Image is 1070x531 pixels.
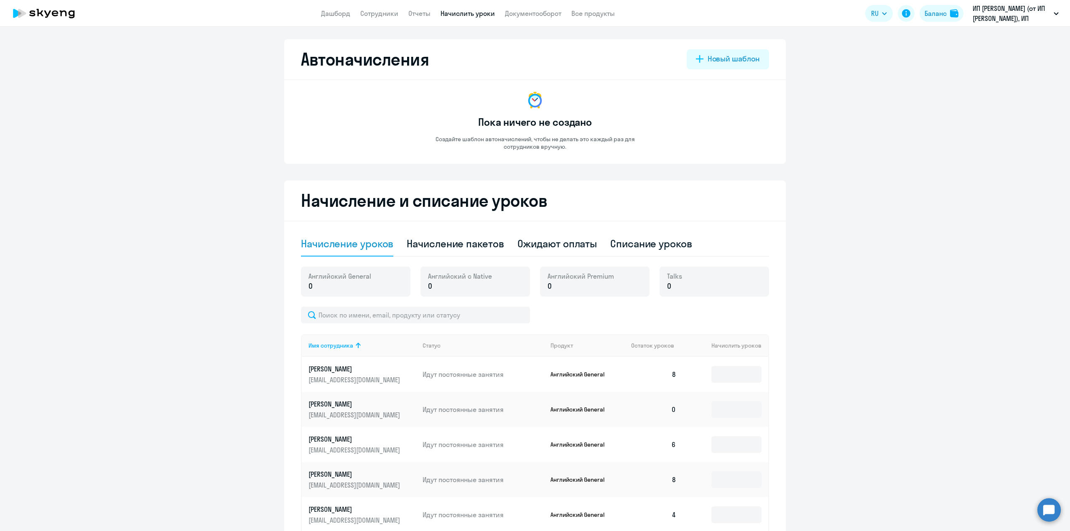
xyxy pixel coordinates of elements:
div: Новый шаблон [708,53,760,64]
p: Создайте шаблон автоначислений, чтобы не делать это каждый раз для сотрудников вручную. [418,135,652,150]
th: Начислить уроков [683,334,768,357]
h2: Начисление и списание уроков [301,191,769,211]
td: 6 [624,427,683,462]
div: Баланс [925,8,947,18]
a: Сотрудники [360,9,398,18]
td: 8 [624,357,683,392]
div: Продукт [550,342,573,349]
span: 0 [548,281,552,292]
p: [EMAIL_ADDRESS][DOMAIN_NAME] [308,445,402,455]
span: RU [871,8,879,18]
td: 0 [624,392,683,427]
input: Поиск по имени, email, продукту или статусу [301,307,530,323]
img: no-data [525,90,545,110]
p: Английский General [550,371,613,378]
span: 0 [308,281,313,292]
p: [PERSON_NAME] [308,434,402,444]
a: Начислить уроки [441,9,495,18]
span: Английский Premium [548,272,614,281]
span: Английский General [308,272,371,281]
a: Документооборот [505,9,561,18]
p: Идут постоянные занятия [423,370,544,379]
p: [PERSON_NAME] [308,505,402,514]
a: Все продукты [571,9,615,18]
td: 8 [624,462,683,497]
a: [PERSON_NAME][EMAIL_ADDRESS][DOMAIN_NAME] [308,434,416,455]
span: Talks [667,272,682,281]
h3: Пока ничего не создано [478,115,592,129]
span: Английский с Native [428,272,492,281]
button: RU [865,5,893,22]
img: balance [950,9,958,18]
p: Английский General [550,476,613,483]
p: Английский General [550,441,613,448]
div: Остаток уроков [631,342,683,349]
div: Статус [423,342,544,349]
p: Английский General [550,406,613,413]
a: [PERSON_NAME][EMAIL_ADDRESS][DOMAIN_NAME] [308,470,416,490]
p: Идут постоянные занятия [423,475,544,484]
p: Идут постоянные занятия [423,405,544,414]
p: [PERSON_NAME] [308,470,402,479]
button: Балансbalance [920,5,963,22]
h2: Автоначисления [301,49,429,69]
div: Статус [423,342,441,349]
span: 0 [428,281,432,292]
button: ИП [PERSON_NAME] (от ИП [PERSON_NAME]), ИП [PERSON_NAME] [968,3,1063,23]
p: Идут постоянные занятия [423,440,544,449]
p: [PERSON_NAME] [308,399,402,409]
p: [EMAIL_ADDRESS][DOMAIN_NAME] [308,516,402,525]
a: Отчеты [408,9,431,18]
a: Дашборд [321,9,350,18]
p: [EMAIL_ADDRESS][DOMAIN_NAME] [308,410,402,419]
button: Новый шаблон [687,49,769,69]
p: [PERSON_NAME] [308,364,402,373]
p: [EMAIL_ADDRESS][DOMAIN_NAME] [308,480,402,490]
div: Списание уроков [610,237,692,250]
div: Начисление пакетов [407,237,504,250]
div: Имя сотрудника [308,342,353,349]
p: Идут постоянные занятия [423,510,544,519]
a: [PERSON_NAME][EMAIL_ADDRESS][DOMAIN_NAME] [308,364,416,384]
p: ИП [PERSON_NAME] (от ИП [PERSON_NAME]), ИП [PERSON_NAME] [973,3,1050,23]
div: Начисление уроков [301,237,393,250]
span: 0 [667,281,671,292]
div: Продукт [550,342,625,349]
div: Имя сотрудника [308,342,416,349]
a: [PERSON_NAME][EMAIL_ADDRESS][DOMAIN_NAME] [308,505,416,525]
a: [PERSON_NAME][EMAIL_ADDRESS][DOMAIN_NAME] [308,399,416,419]
div: Ожидают оплаты [517,237,597,250]
p: [EMAIL_ADDRESS][DOMAIN_NAME] [308,375,402,384]
p: Английский General [550,511,613,518]
span: Остаток уроков [631,342,674,349]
